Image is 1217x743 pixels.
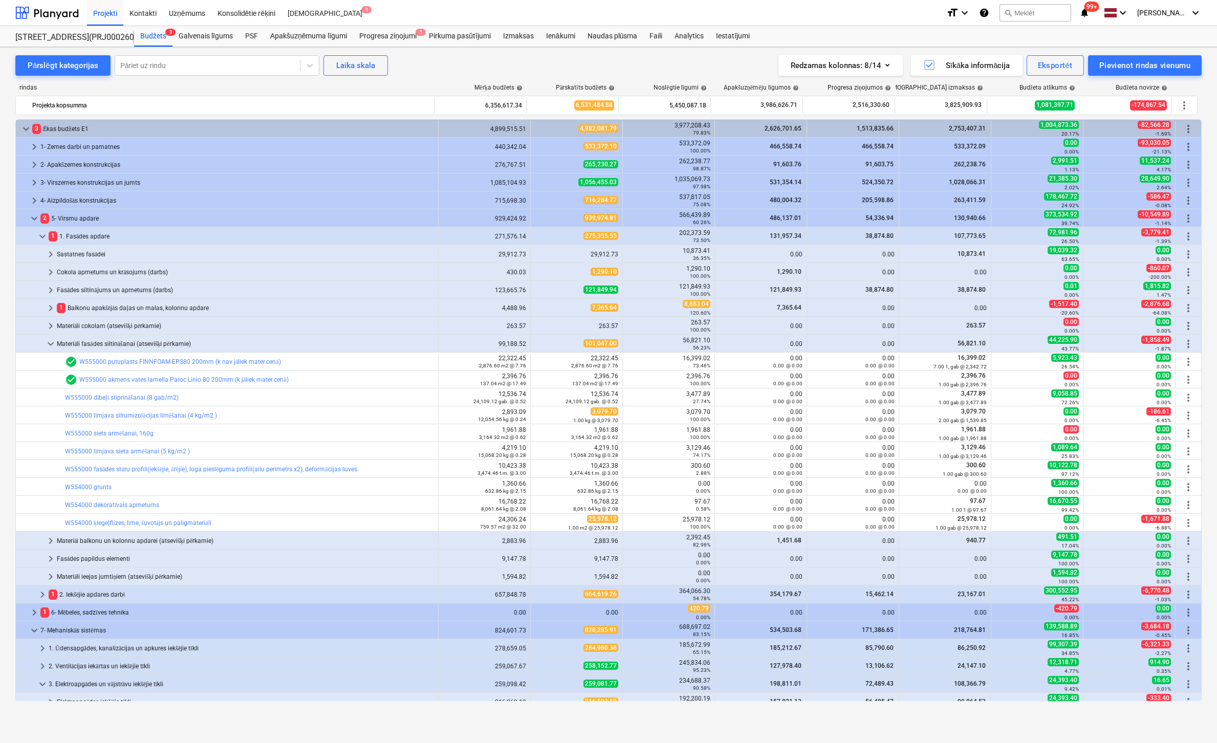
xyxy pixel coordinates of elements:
div: 430.03 [443,269,526,276]
div: 566,439.89 [627,211,710,226]
span: 1,513,835.66 [856,125,895,132]
span: Vairāk darbību [1182,517,1194,529]
span: 533,372.09 [953,143,987,150]
div: Budžets [134,26,172,47]
span: 0.00 [1063,264,1079,272]
span: -174,867.54 [1130,100,1167,110]
div: Noslēgtie līgumi [654,84,707,92]
div: Apakšuzņēmēju līgumos [724,84,799,92]
small: 0.00% [1064,149,1079,155]
span: -2,876.68 [1141,300,1171,308]
i: format_size [946,7,959,19]
span: -1,517.40 [1049,300,1079,308]
div: 537,817.05 [627,193,710,208]
span: 486,137.01 [769,214,802,222]
div: Progresa ziņojumos [828,84,891,92]
div: 263.57 [535,322,618,330]
button: Pievienot rindas vienumu [1088,55,1202,76]
span: 1,028,066.31 [948,179,987,186]
small: -64.08% [1152,310,1171,316]
small: -21.13% [1152,149,1171,155]
div: 0.00 [719,322,802,330]
a: Faili [643,26,668,47]
div: 6,356,617.34 [439,97,522,114]
small: -200.00% [1149,274,1171,280]
small: 100.00% [690,327,710,333]
div: 263.57 [443,322,526,330]
a: W555000 līmjava siltumizolācijas līmēšanai (4 kg/m2 ) [65,412,217,419]
span: Vairāk darbību [1182,320,1194,332]
div: rindas [15,84,435,92]
div: 263.57 [627,319,710,333]
span: help [1067,85,1075,91]
a: Izmaksas [497,26,540,47]
div: Materiāli cokolam (atsevišķi pērkamie) [57,318,434,334]
div: Galvenais līgums [172,26,239,47]
div: 0.00 [811,251,895,258]
span: keyboard_arrow_down [28,212,40,225]
a: Ienākumi [540,26,581,47]
span: Vairāk darbību [1182,409,1194,422]
span: 21,385.30 [1048,174,1079,183]
span: -3,779.41 [1141,228,1171,236]
span: keyboard_arrow_down [28,624,40,637]
small: 0.00% [1064,292,1079,298]
span: keyboard_arrow_down [36,230,49,243]
span: 1,815.82 [1143,282,1171,290]
small: 60.26% [693,220,710,225]
small: 100.00% [690,148,710,154]
a: Naudas plūsma [581,26,644,47]
div: 0.00 [811,304,895,312]
span: 99+ [1084,2,1099,12]
a: W555000 putuplasts FINNFOAM EPS80 200mm (k nav jāliek mater.cenā) [79,358,281,365]
small: 75.08% [693,202,710,207]
div: 10,873.41 [627,247,710,261]
span: Vairāk darbību [1182,606,1194,619]
small: 100.00% [690,273,710,279]
a: Apakšuzņēmuma līgumi [264,26,353,47]
div: Cokola apmetums un krāsojums (darbs) [57,264,434,280]
span: Vairāk darbību [1182,571,1194,583]
span: 1,081,397.71 [1035,100,1075,110]
span: Vairāk darbību [1182,302,1194,314]
span: 7,365.64 [776,304,802,311]
span: 3,825,909.93 [944,101,983,110]
span: Vairāk darbību [1182,159,1194,171]
div: 271,576.14 [443,233,526,240]
small: 0.00% [1064,274,1079,280]
div: 29,912.73 [443,251,526,258]
div: 56,821.10 [627,337,710,351]
div: Sīkāka informācija [923,59,1010,72]
span: keyboard_arrow_right [36,588,49,601]
span: 263,411.59 [953,196,987,204]
span: keyboard_arrow_right [45,553,57,565]
span: 1 [57,303,66,313]
span: Vairāk darbību [1182,123,1194,135]
span: 1,056,455.03 [578,178,618,186]
small: -0.08% [1155,203,1171,208]
span: 44,225.90 [1048,336,1079,344]
a: W555000 akmens vates lamella Paroc Linio 80 200mm (k jāliek mater.cenā) [79,376,289,383]
span: Vairāk darbību [1182,481,1194,493]
span: 28,649.90 [1140,174,1171,183]
button: Meklēt [999,4,1071,21]
div: 1,035,069.73 [627,176,710,190]
span: help [514,85,523,91]
a: Progresa ziņojumi1 [353,26,423,47]
a: Pirkuma pasūtījumi [423,26,497,47]
small: 73.50% [693,237,710,243]
span: help [606,85,615,91]
div: Eksportēt [1038,59,1073,72]
span: 263.57 [965,322,987,329]
a: W555000 līmjava sieta armēšanai (5 kg/m2 ) [65,448,190,455]
span: Vairāk darbību [1182,266,1194,278]
div: 2- Apakšzemes konstrukcijas [40,157,434,173]
button: Sīkāka informācija [911,55,1023,76]
small: 39.74% [1061,221,1079,226]
div: 715,698.30 [443,197,526,204]
small: -1.69% [1155,131,1171,137]
span: 121,849.94 [583,286,618,294]
span: 38,874.80 [864,286,895,293]
small: 24.92% [1061,203,1079,208]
